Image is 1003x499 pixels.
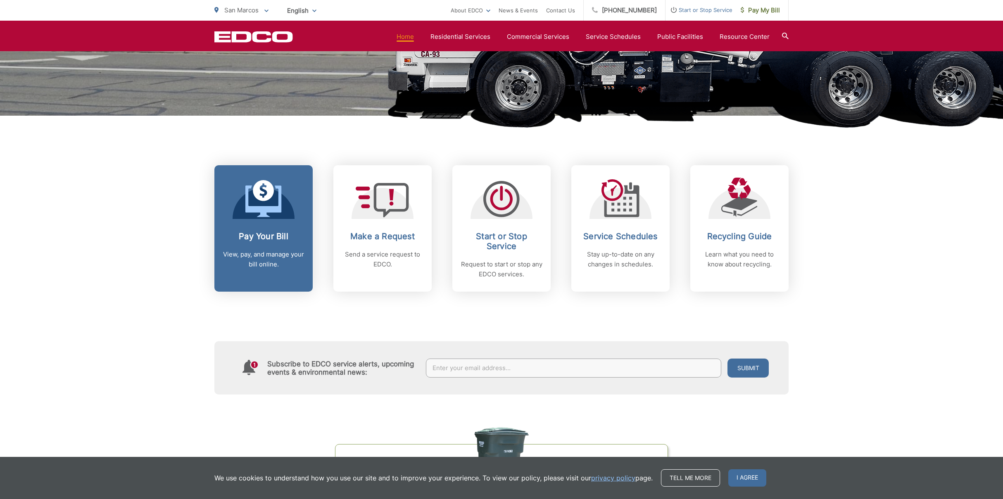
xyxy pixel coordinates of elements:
p: We use cookies to understand how you use our site and to improve your experience. To view our pol... [214,473,653,483]
p: Send a service request to EDCO. [342,249,423,269]
h4: Subscribe to EDCO service alerts, upcoming events & environmental news: [267,360,418,376]
a: Pay Your Bill View, pay, and manage your bill online. [214,165,313,292]
a: Public Facilities [657,32,703,42]
p: View, pay, and manage your bill online. [223,249,304,269]
h2: Pay Your Bill [223,231,304,241]
button: Submit [727,359,769,378]
a: Home [397,32,414,42]
span: Pay My Bill [741,5,780,15]
a: About EDCO [451,5,490,15]
h2: Make a Request [342,231,423,241]
a: Commercial Services [507,32,569,42]
p: Learn what you need to know about recycling. [699,249,780,269]
a: privacy policy [591,473,635,483]
a: News & Events [499,5,538,15]
a: EDCD logo. Return to the homepage. [214,31,293,43]
h2: Start or Stop Service [461,231,542,251]
a: Tell me more [661,469,720,487]
p: Request to start or stop any EDCO services. [461,259,542,279]
a: Service Schedules Stay up-to-date on any changes in schedules. [571,165,670,292]
a: Service Schedules [586,32,641,42]
a: Residential Services [430,32,490,42]
h2: Service Schedules [580,231,661,241]
span: I agree [728,469,766,487]
a: Recycling Guide Learn what you need to know about recycling. [690,165,789,292]
span: San Marcos [224,6,259,14]
a: Resource Center [720,32,770,42]
h2: Recycling Guide [699,231,780,241]
span: English [281,3,323,18]
input: Enter your email address... [426,359,722,378]
a: Contact Us [546,5,575,15]
a: Make a Request Send a service request to EDCO. [333,165,432,292]
p: Stay up-to-date on any changes in schedules. [580,249,661,269]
